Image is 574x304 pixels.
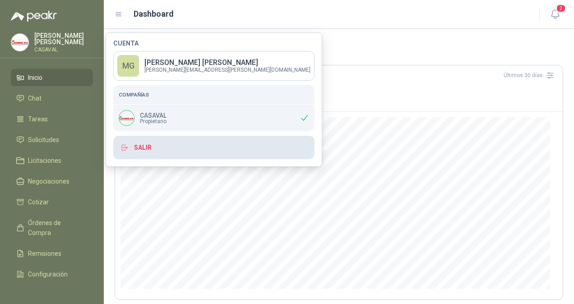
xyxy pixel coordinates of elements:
[11,111,93,128] a: Tareas
[129,40,564,54] h3: Bienvenido de nuevo [PERSON_NAME]
[34,32,93,45] p: [PERSON_NAME] [PERSON_NAME]
[144,67,310,73] p: [PERSON_NAME][EMAIL_ADDRESS][PERSON_NAME][DOMAIN_NAME]
[11,69,93,86] a: Inicio
[11,193,93,211] a: Cotizar
[11,90,93,107] a: Chat
[28,73,42,83] span: Inicio
[11,11,57,22] img: Logo peakr
[113,105,315,131] div: Company LogoCASAVALPropietario
[120,83,557,93] h3: Nuevas solicitudes en mis categorías
[556,4,566,13] span: 2
[28,156,61,166] span: Licitaciones
[547,6,563,23] button: 2
[28,197,49,207] span: Cotizar
[28,114,48,124] span: Tareas
[28,249,61,258] span: Remisiones
[113,136,315,159] button: Salir
[119,91,309,99] h5: Compañías
[113,51,315,81] a: MG[PERSON_NAME] [PERSON_NAME][PERSON_NAME][EMAIL_ADDRESS][PERSON_NAME][DOMAIN_NAME]
[11,173,93,190] a: Negociaciones
[144,59,310,66] p: [PERSON_NAME] [PERSON_NAME]
[11,152,93,169] a: Licitaciones
[504,68,557,83] div: Últimos 30 días
[140,119,167,124] span: Propietario
[134,8,174,20] h1: Dashboard
[11,34,28,51] img: Company Logo
[11,245,93,262] a: Remisiones
[34,47,93,52] p: CASAVAL
[119,111,134,125] img: Company Logo
[28,218,84,238] span: Órdenes de Compra
[28,269,68,279] span: Configuración
[11,266,93,283] a: Configuración
[11,131,93,148] a: Solicitudes
[140,112,167,119] p: CASAVAL
[117,55,139,77] div: MG
[11,214,93,241] a: Órdenes de Compra
[28,176,69,186] span: Negociaciones
[28,93,42,103] span: Chat
[113,40,315,46] h4: Cuenta
[120,93,557,99] p: Número de solicitudes nuevas por día
[28,135,59,145] span: Solicitudes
